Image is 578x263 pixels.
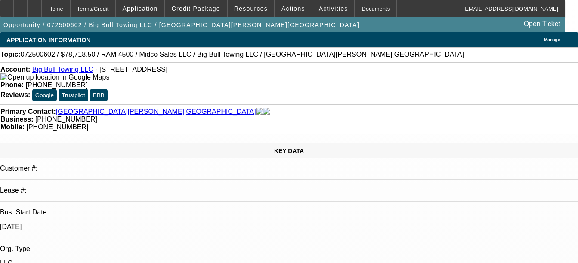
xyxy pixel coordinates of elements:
button: Google [32,89,57,101]
strong: Topic: [0,51,21,58]
strong: Business: [0,116,33,123]
strong: Primary Contact: [0,108,56,116]
strong: Account: [0,66,30,73]
a: Open Ticket [520,17,564,31]
button: Resources [228,0,274,17]
a: Big Bull Towing LLC [32,66,93,73]
span: Activities [319,5,348,12]
strong: Phone: [0,81,24,89]
a: View Google Maps [0,73,109,81]
span: Credit Package [172,5,220,12]
img: facebook-icon.png [256,108,263,116]
button: Trustpilot [59,89,88,101]
button: Application [116,0,164,17]
button: Activities [312,0,355,17]
span: 072500602 / $78,718.50 / RAM 4500 / Midco Sales LLC / Big Bull Towing LLC / [GEOGRAPHIC_DATA][PER... [21,51,464,58]
span: [PHONE_NUMBER] [35,116,97,123]
button: Actions [275,0,312,17]
span: Resources [234,5,268,12]
span: KEY DATA [274,147,304,154]
strong: Reviews: [0,91,30,98]
span: - [STREET_ADDRESS] [95,66,167,73]
button: Credit Package [165,0,227,17]
button: BBB [90,89,108,101]
span: [PHONE_NUMBER] [26,123,88,131]
span: APPLICATION INFORMATION [6,37,90,43]
a: [GEOGRAPHIC_DATA][PERSON_NAME][GEOGRAPHIC_DATA] [56,108,256,116]
span: Manage [544,37,560,42]
span: [PHONE_NUMBER] [26,81,88,89]
img: linkedin-icon.png [263,108,270,116]
span: Opportunity / 072500602 / Big Bull Towing LLC / [GEOGRAPHIC_DATA][PERSON_NAME][GEOGRAPHIC_DATA] [3,21,359,28]
span: Actions [281,5,305,12]
img: Open up location in Google Maps [0,73,109,81]
span: Application [122,5,158,12]
strong: Mobile: [0,123,25,131]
